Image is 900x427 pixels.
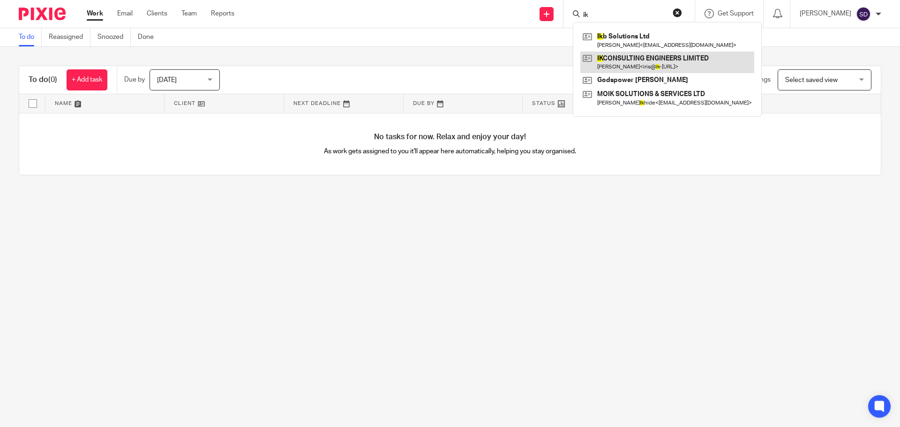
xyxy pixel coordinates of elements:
[138,28,161,46] a: Done
[97,28,131,46] a: Snoozed
[87,9,103,18] a: Work
[181,9,197,18] a: Team
[124,75,145,84] p: Due by
[800,9,851,18] p: [PERSON_NAME]
[29,75,57,85] h1: To do
[582,11,667,20] input: Search
[718,10,754,17] span: Get Support
[211,9,234,18] a: Reports
[785,77,838,83] span: Select saved view
[147,9,167,18] a: Clients
[117,9,133,18] a: Email
[19,7,66,20] img: Pixie
[235,147,666,156] p: As work gets assigned to you it'll appear here automatically, helping you stay organised.
[157,77,177,83] span: [DATE]
[67,69,107,90] a: + Add task
[856,7,871,22] img: svg%3E
[673,8,682,17] button: Clear
[19,28,42,46] a: To do
[19,132,881,142] h4: No tasks for now. Relax and enjoy your day!
[48,76,57,83] span: (0)
[49,28,90,46] a: Reassigned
